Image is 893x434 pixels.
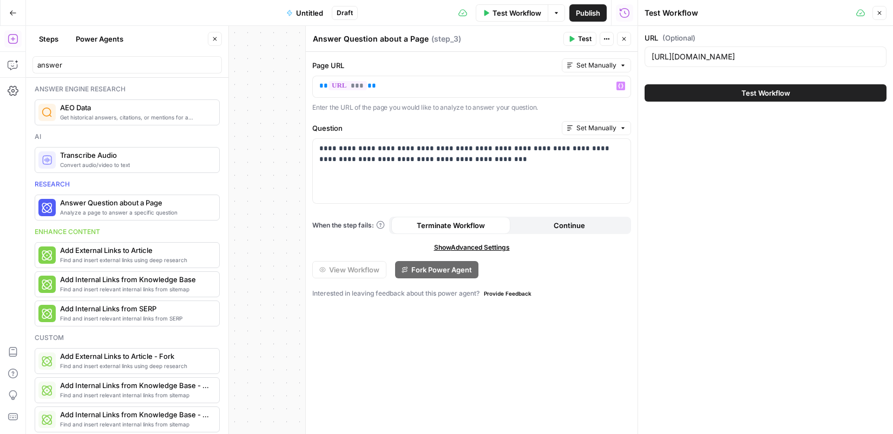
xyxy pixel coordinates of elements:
[417,220,485,231] span: Terminate Workflow
[576,123,616,133] span: Set Manually
[562,121,631,135] button: Set Manually
[60,391,211,399] span: Find and insert relevant internal links from sitemap
[578,34,592,44] span: Test
[576,61,616,70] span: Set Manually
[35,333,220,343] div: Custom
[510,217,629,234] button: Continue
[37,59,217,70] input: Search steps
[60,362,211,370] span: Find and insert external links using deep research
[312,287,631,300] div: Interested in leaving feedback about this power agent?
[741,88,790,98] span: Test Workflow
[60,380,211,391] span: Add Internal Links from Knowledge Base - Fork
[35,179,220,189] div: Research
[60,256,211,264] span: Find and insert external links using deep research
[329,264,379,275] span: View Workflow
[60,102,211,113] span: AEO Data
[480,287,536,300] button: Provide Feedback
[313,34,429,44] textarea: Answer Question about a Page
[662,32,695,43] span: (Optional)
[312,221,385,230] a: When the step fails:
[337,8,353,18] span: Draft
[312,60,557,71] label: Page URL
[60,409,211,420] span: Add Internal Links from Knowledge Base - Fork
[562,58,631,72] button: Set Manually
[60,150,211,161] span: Transcribe Audio
[434,243,510,252] span: Show Advanced Settings
[312,261,386,278] button: View Workflow
[280,4,330,22] button: Untitled
[312,123,557,133] label: Question
[35,84,220,94] div: Answer engine research
[563,32,596,46] button: Test
[411,264,472,275] span: Fork Power Agent
[296,8,323,18] span: Untitled
[576,8,600,18] span: Publish
[60,351,211,362] span: Add External Links to Article - Fork
[60,420,211,429] span: Find and insert relevant internal links from sitemap
[60,113,211,122] span: Get historical answers, citations, or mentions for a question
[484,289,531,298] span: Provide Feedback
[476,4,548,22] button: Test Workflow
[60,197,211,208] span: Answer Question about a Page
[69,30,130,48] button: Power Agents
[493,8,541,18] span: Test Workflow
[32,30,65,48] button: Steps
[60,303,211,314] span: Add Internal Links from SERP
[60,285,211,293] span: Find and insert relevant internal links from sitemap
[60,314,211,323] span: Find and insert relevant internal links from SERP
[312,102,631,113] p: Enter the URL of the page you would like to analyze to answer your question.
[60,161,211,169] span: Convert audio/video to text
[645,32,887,43] label: URL
[60,208,211,217] span: Analyze a page to answer a specific question
[395,261,478,278] button: Fork Power Agent
[431,34,461,44] span: ( step_3 )
[35,227,220,237] div: Enhance content
[35,132,220,142] div: Ai
[554,220,585,231] span: Continue
[60,274,211,285] span: Add Internal Links from Knowledge Base
[569,4,607,22] button: Publish
[60,245,211,256] span: Add External Links to Article
[645,84,887,102] button: Test Workflow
